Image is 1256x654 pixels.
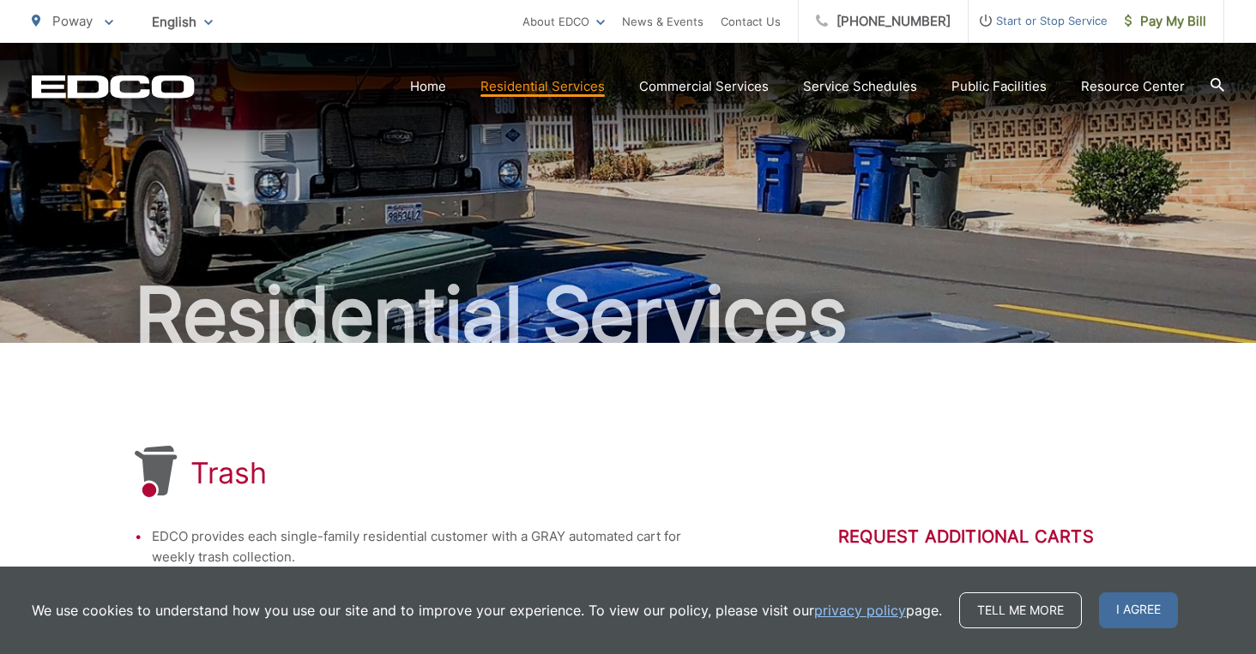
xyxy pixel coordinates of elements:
a: About EDCO [522,11,605,32]
a: privacy policy [814,600,906,621]
h2: Request Additional Carts [838,526,1121,547]
li: EDCO provides each single-family residential customer with a GRAY automated cart for weekly trash... [152,526,701,567]
a: EDCD logo. Return to the homepage. [32,75,195,99]
span: I agree [1099,592,1178,628]
a: Contact Us [721,11,781,32]
a: Public Facilities [951,76,1047,97]
h2: Residential Services [32,273,1224,358]
a: Service Schedules [803,76,917,97]
a: News & Events [622,11,703,32]
span: Poway [52,13,93,29]
a: Resource Center [1081,76,1185,97]
h1: Trash [190,456,267,490]
span: English [139,7,226,37]
a: Tell me more [959,592,1082,628]
p: We use cookies to understand how you use our site and to improve your experience. To view our pol... [32,600,942,621]
a: Home [410,76,446,97]
span: Pay My Bill [1125,11,1206,32]
a: Commercial Services [639,76,769,97]
a: Residential Services [480,76,605,97]
p: EDCO offers additional trash carts for a nominal fee. You can request them through EDCO’s Contact... [838,566,1121,627]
